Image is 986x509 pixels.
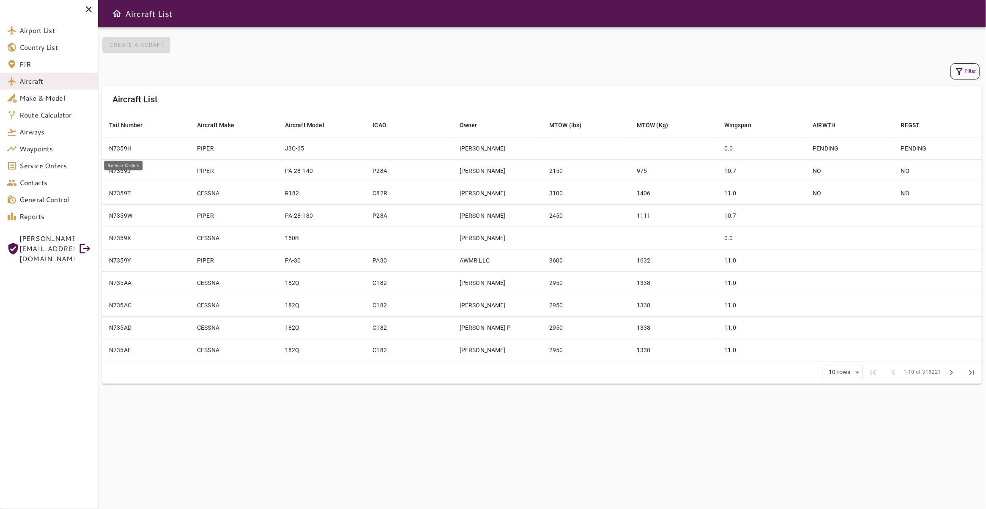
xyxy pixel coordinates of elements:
td: 975 [630,159,718,182]
td: N7359X [102,227,190,249]
td: PA-28-180 [278,204,366,227]
td: 2150 [542,159,630,182]
td: N735AC [102,294,190,316]
td: 1338 [630,294,718,316]
td: PA30 [366,249,452,271]
td: N735AD [102,316,190,339]
h6: Aircraft List [125,7,173,20]
td: [PERSON_NAME] [453,204,542,227]
td: [PERSON_NAME] [453,294,542,316]
td: N7359T [102,182,190,204]
td: N7359J [102,159,190,182]
span: Owner [460,120,488,130]
button: Open drawer [108,5,125,22]
td: NO [806,182,894,204]
td: 1406 [630,182,718,204]
span: General Control [19,194,91,205]
div: Aircraft Model [285,120,324,130]
span: last_page [967,367,977,378]
div: Service Orders [104,161,142,170]
td: C182 [366,339,452,361]
td: R182 [278,182,366,204]
td: 182Q [278,316,366,339]
span: Reports [19,211,91,222]
td: C182 [366,294,452,316]
div: MTOW (Kg) [637,120,668,130]
td: 1338 [630,339,718,361]
td: CESSNA [190,316,278,339]
td: 2950 [542,339,630,361]
td: NO [894,159,982,182]
td: 1111 [630,204,718,227]
td: 11.0 [718,182,806,204]
td: 0.0 [718,137,806,159]
div: 10 rows [827,369,852,376]
td: PIPER [190,249,278,271]
td: 182Q [278,294,366,316]
td: 2450 [542,204,630,227]
td: N7359H [102,137,190,159]
span: REGST [901,120,931,130]
span: Previous Page [883,362,904,383]
td: PA-28-140 [278,159,366,182]
span: Airport List [19,25,91,36]
td: 1338 [630,271,718,294]
td: 2950 [542,316,630,339]
div: REGST [901,120,920,130]
span: chevron_right [946,367,956,378]
span: ICAO [372,120,397,130]
td: CESSNA [190,182,278,204]
span: MTOW (Kg) [637,120,679,130]
td: 11.0 [718,294,806,316]
div: 10 rows [823,366,863,379]
td: [PERSON_NAME] [453,137,542,159]
div: Aircraft Make [197,120,234,130]
td: CESSNA [190,227,278,249]
td: PIPER [190,137,278,159]
button: Filter [950,63,980,79]
span: Route Calculator [19,110,91,120]
td: CESSNA [190,339,278,361]
td: 10.7 [718,204,806,227]
td: PENDING [806,137,894,159]
td: [PERSON_NAME] [453,159,542,182]
td: N735AF [102,339,190,361]
td: 11.0 [718,249,806,271]
td: C182 [366,316,452,339]
span: Tail Number [109,120,154,130]
div: Tail Number [109,120,143,130]
td: 150B [278,227,366,249]
span: Aircraft Model [285,120,335,130]
span: Wingspan [724,120,762,130]
td: 11.0 [718,339,806,361]
span: Airways [19,127,91,137]
span: First Page [863,362,883,383]
span: Service Orders [19,161,91,171]
span: Make & Model [19,93,91,103]
td: P28A [366,204,452,227]
td: NO [806,159,894,182]
td: PIPER [190,159,278,182]
td: N735AA [102,271,190,294]
td: 10.7 [718,159,806,182]
td: 2950 [542,271,630,294]
span: Aircraft Make [197,120,245,130]
span: FIR [19,59,91,69]
td: 1632 [630,249,718,271]
td: CESSNA [190,271,278,294]
td: [PERSON_NAME] P [453,316,542,339]
td: PA-30 [278,249,366,271]
td: [PERSON_NAME] [453,339,542,361]
td: CESSNA [190,294,278,316]
h6: Aircraft List [112,93,158,106]
span: Contacts [19,178,91,188]
td: 2950 [542,294,630,316]
div: Owner [460,120,477,130]
td: PIPER [190,204,278,227]
td: 182Q [278,339,366,361]
div: MTOW (lbs) [549,120,582,130]
td: 1338 [630,316,718,339]
span: Aircraft [19,76,91,86]
td: 11.0 [718,271,806,294]
span: Country List [19,42,91,52]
